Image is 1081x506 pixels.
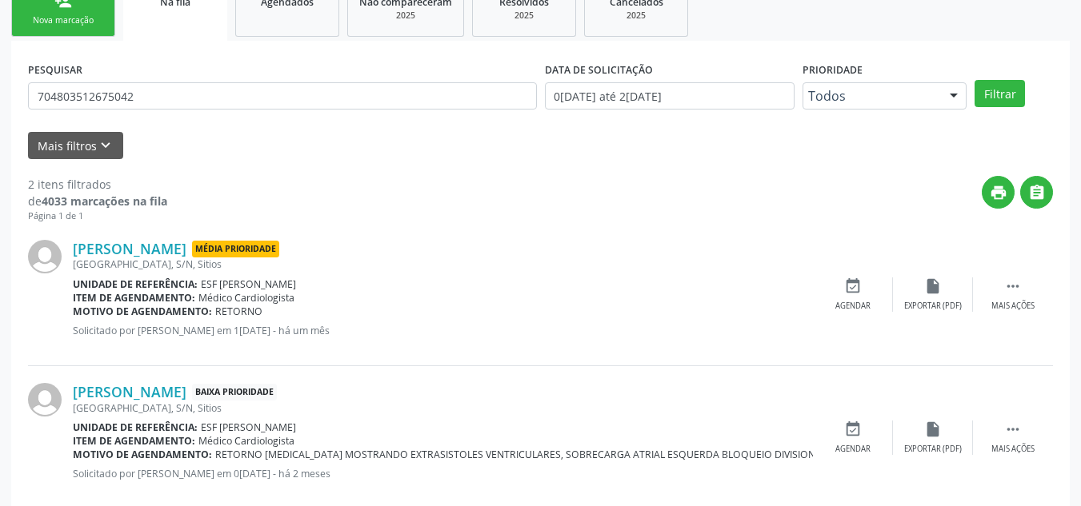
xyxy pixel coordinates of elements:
[982,176,1015,209] button: print
[545,58,653,82] label: DATA DE SOLICITAÇÃO
[23,14,103,26] div: Nova marcação
[835,444,871,455] div: Agendar
[73,448,212,461] b: Motivo de agendamento:
[73,257,813,271] div: [GEOGRAPHIC_DATA], S/N, Sitios
[1004,277,1022,295] i: 
[904,301,962,312] div: Exportar (PDF)
[73,467,813,480] p: Solicitado por [PERSON_NAME] em 0[DATE] - há 2 meses
[201,420,296,434] span: ESF [PERSON_NAME]
[28,209,167,223] div: Página 1 de 1
[73,305,212,318] b: Motivo de agendamento:
[808,88,934,104] span: Todos
[198,291,294,305] span: Médico Cardiologista
[42,193,167,209] strong: 4033 marcações na fila
[844,420,862,438] i: event_available
[192,241,279,257] span: Média Prioridade
[991,444,1035,455] div: Mais ações
[97,137,114,154] i: keyboard_arrow_down
[803,58,863,82] label: Prioridade
[359,10,452,22] div: 2025
[596,10,676,22] div: 2025
[73,240,186,257] a: [PERSON_NAME]
[924,277,942,295] i: insert_drive_file
[1028,184,1046,201] i: 
[904,444,962,455] div: Exportar (PDF)
[73,434,195,448] b: Item de agendamento:
[975,80,1025,107] button: Filtrar
[28,383,62,416] img: img
[73,277,198,291] b: Unidade de referência:
[844,277,862,295] i: event_available
[991,301,1035,312] div: Mais ações
[1020,176,1053,209] button: 
[198,434,294,448] span: Médico Cardiologista
[545,82,795,110] input: Selecione um intervalo
[73,383,186,400] a: [PERSON_NAME]
[28,132,123,160] button: Mais filtroskeyboard_arrow_down
[28,58,82,82] label: PESQUISAR
[28,82,537,110] input: Nome, CNS
[73,291,195,305] b: Item de agendamento:
[215,305,262,318] span: RETORNO
[73,401,813,415] div: [GEOGRAPHIC_DATA], S/N, Sitios
[73,420,198,434] b: Unidade de referência:
[484,10,564,22] div: 2025
[1004,420,1022,438] i: 
[924,420,942,438] i: insert_drive_file
[28,240,62,273] img: img
[28,193,167,209] div: de
[201,277,296,291] span: ESF [PERSON_NAME]
[192,384,277,400] span: Baixa Prioridade
[28,176,167,193] div: 2 itens filtrados
[835,301,871,312] div: Agendar
[73,324,813,337] p: Solicitado por [PERSON_NAME] em 1[DATE] - há um mês
[990,184,1007,201] i: print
